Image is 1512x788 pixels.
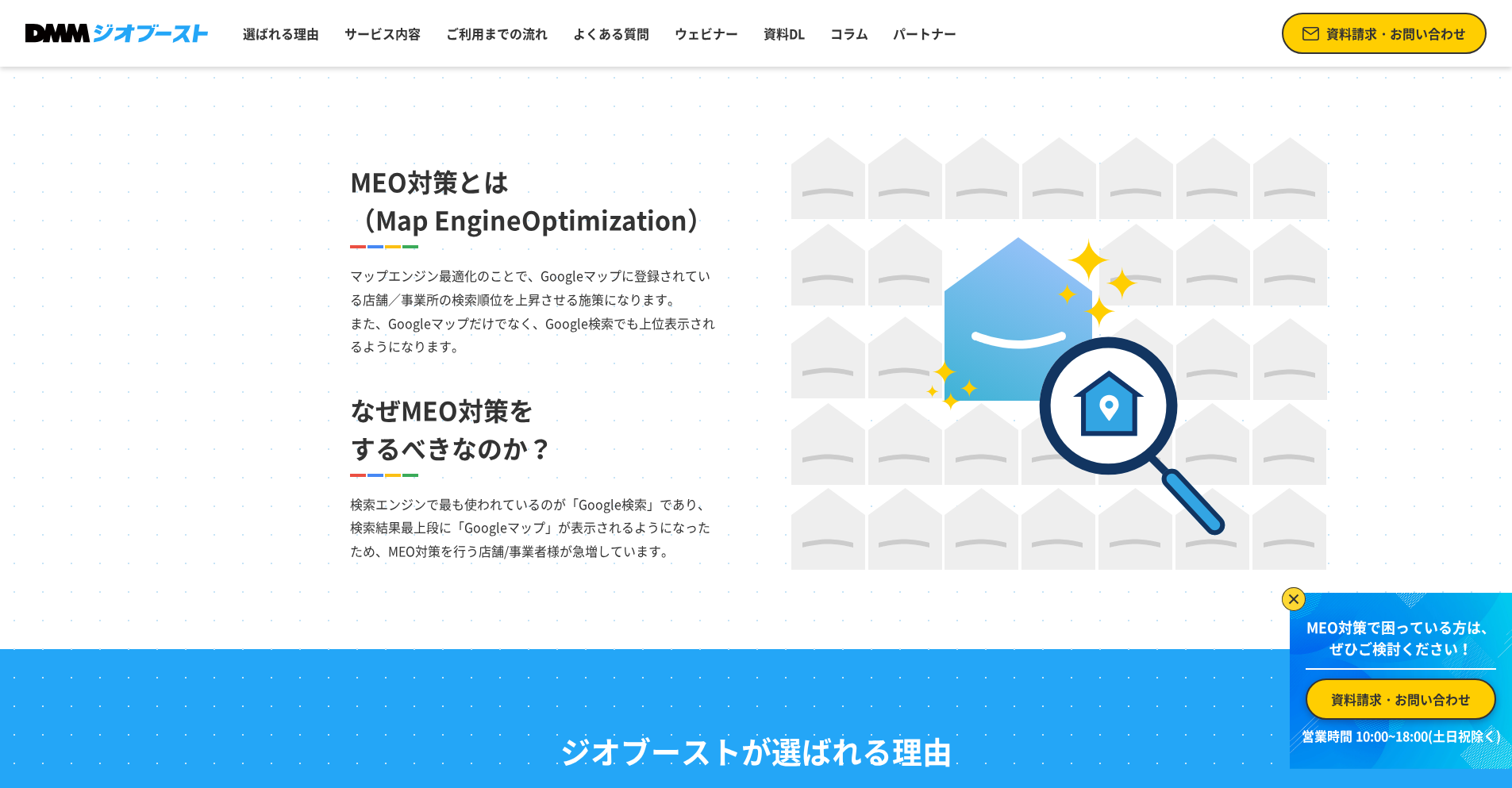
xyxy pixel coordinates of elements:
p: 検索エンジンで最も使われているのが「Google検索」であり、 検索結果最上段に「Googleマップ」が表示されるようになったため、MEO対策を行う店舗/事業者様が急増しています。 [350,477,719,563]
h2: MEO対策とは （Map EngineOptimization） [350,163,719,239]
a: 資料DL [757,17,811,49]
a: 選ばれる理由 [237,17,325,49]
img: バナーを閉じる [1282,587,1306,611]
a: 資料請求・お問い合わせ [1282,13,1487,54]
span: 資料請求・お問い合わせ [1331,690,1471,709]
a: コラム [824,17,875,49]
p: マップエンジン最適化のことで、Googleマップに登録されている店舗／事業所の検索順位を上昇させる施策になります。 また、Googleマップだけでなく、Google検索でも上位表示されるようにな... [350,248,719,358]
a: ウェビナー [668,17,744,49]
img: DMMジオブースト [25,24,208,44]
a: よくある質問 [567,17,656,49]
a: サービス内容 [338,17,427,49]
a: ご利用までの流れ [440,17,554,49]
a: パートナー [887,17,963,49]
p: 営業時間 10:00~18:00(土日祝除く) [1299,726,1502,745]
h2: なぜMEO対策を するべきなのか？ [350,391,719,467]
p: MEO対策で困っている方は、 ぜひご検討ください！ [1306,617,1496,670]
a: 資料請求・お問い合わせ [1306,678,1496,720]
span: 資料請求・お問い合わせ [1326,24,1466,43]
